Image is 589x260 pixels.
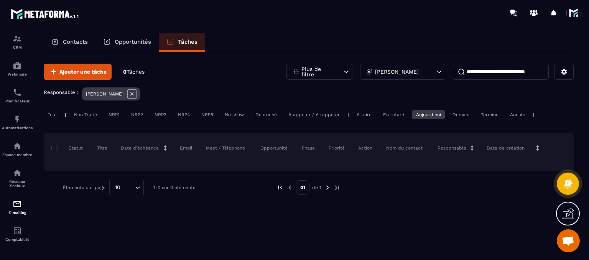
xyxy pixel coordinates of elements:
img: social-network [13,168,22,178]
div: Non Traité [70,110,101,119]
img: logo [11,7,80,21]
span: 10 [112,183,123,192]
div: Search for option [109,179,144,196]
img: prev [286,184,293,191]
p: Opportunités [115,38,151,45]
p: Webinaire [2,72,33,76]
p: Responsable : [44,89,78,95]
img: email [13,199,22,209]
img: next [324,184,331,191]
a: schedulerschedulerPlanificateur [2,82,33,109]
p: [PERSON_NAME] [375,69,419,74]
img: automations [13,142,22,151]
span: Tâches [127,69,145,75]
button: Ajouter une tâche [44,64,112,80]
div: Tout [44,110,61,119]
a: automationsautomationsWebinaire [2,55,33,82]
a: Tâches [159,33,205,52]
a: emailemailE-mailing [2,194,33,221]
a: automationsautomationsAutomatisations [2,109,33,136]
p: Automatisations [2,126,33,130]
a: Opportunités [95,33,159,52]
div: Terminé [477,110,502,119]
div: No show [221,110,248,119]
p: 0 [123,68,145,76]
img: next [334,184,341,191]
input: Search for option [123,183,133,192]
p: de 1 [312,184,321,191]
span: Ajouter une tâche [59,68,107,76]
div: NRP5 [197,110,217,119]
a: accountantaccountantComptabilité [2,221,33,247]
p: | [347,112,349,117]
p: Email [180,145,192,151]
p: 1-0 sur 0 éléments [153,185,195,190]
a: automationsautomationsEspace membre [2,136,33,163]
p: Opportunité [260,145,288,151]
a: social-networksocial-networkRéseaux Sociaux [2,163,33,194]
p: | [533,112,535,117]
div: Annulé [506,110,529,119]
img: automations [13,115,22,124]
p: Priorité [329,145,345,151]
div: Ouvrir le chat [557,229,580,252]
img: prev [277,184,284,191]
p: E-mailing [2,211,33,215]
a: formationformationCRM [2,28,33,55]
p: | [65,112,66,117]
p: Plus de filtre [301,66,335,77]
p: Planificateur [2,99,33,103]
img: accountant [13,226,22,235]
p: Phase [302,145,315,151]
div: Aujourd'hui [412,110,445,119]
p: Tâches [178,38,197,45]
p: Responsable [438,145,466,151]
div: À faire [353,110,375,119]
div: NRP2 [127,110,147,119]
p: Éléments par page [63,185,105,190]
p: Comptabilité [2,237,33,242]
div: En retard [379,110,408,119]
div: A appeler / A rappeler [285,110,344,119]
div: Décroché [252,110,281,119]
p: Action [358,145,372,151]
div: Demain [449,110,473,119]
p: Statut [53,145,83,151]
p: Date de création [487,145,525,151]
p: [PERSON_NAME] [86,91,123,97]
p: Meet / Téléphone [206,145,245,151]
p: 01 [296,180,309,195]
div: NRP3 [151,110,170,119]
p: Nom du contact [386,145,423,151]
p: Réseaux Sociaux [2,179,33,188]
div: NRP1 [105,110,123,119]
p: Date d’échéance [121,145,159,151]
img: automations [13,61,22,70]
img: scheduler [13,88,22,97]
p: Espace membre [2,153,33,157]
div: NRP4 [174,110,194,119]
p: CRM [2,45,33,49]
p: Titre [97,145,107,151]
p: Contacts [63,38,88,45]
a: Contacts [44,33,95,52]
img: formation [13,34,22,43]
